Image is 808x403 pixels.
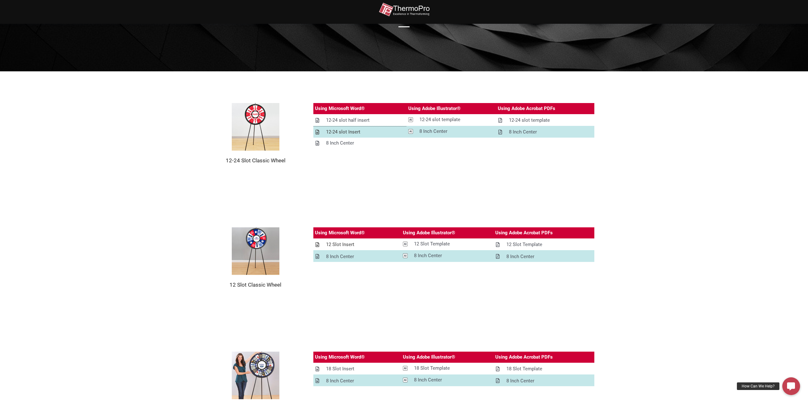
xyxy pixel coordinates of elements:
[495,229,553,237] div: Using Adobe Acrobat PDFs
[326,253,354,261] div: 8 Inch Center
[403,353,455,361] div: Using Adobe Illustrator®
[782,377,800,395] a: How Can We Help?
[401,363,494,374] a: 18 Slot Template
[506,241,542,249] div: 12 Slot Template
[315,105,365,113] div: Using Microsoft Word®
[214,281,297,288] h2: 12 Slot Classic Wheel
[737,382,779,390] div: How Can We Help?
[313,127,407,138] a: 12-24 slot Insert
[506,253,534,261] div: 8 Inch Center
[407,114,497,125] a: 12-24 slot template
[509,128,537,136] div: 8 Inch Center
[494,363,594,374] a: 18 Slot Template
[506,365,542,373] div: 18 Slot Template
[313,115,407,126] a: 12-24 slot half insert
[379,3,430,17] img: thermopro-logo-non-iso
[214,157,297,164] h2: 12-24 Slot Classic Wheel
[498,105,555,113] div: Using Adobe Acrobat PDFs
[414,364,450,372] div: 18 Slot Template
[509,116,550,124] div: 12-24 slot template
[315,353,365,361] div: Using Microsoft Word®
[494,375,594,387] a: 8 Inch Center
[407,126,497,137] a: 8 Inch Center
[401,250,494,261] a: 8 Inch Center
[494,251,594,262] a: 8 Inch Center
[495,353,553,361] div: Using Adobe Acrobat PDFs
[494,239,594,250] a: 12 Slot Template
[326,365,354,373] div: 18 Slot Insert
[401,374,494,386] a: 8 Inch Center
[326,377,354,385] div: 8 Inch Center
[496,115,594,126] a: 12-24 slot template
[313,239,401,250] a: 12 Slot Insert
[313,375,401,387] a: 8 Inch Center
[403,229,455,237] div: Using Adobe Illustrator®
[326,128,360,136] div: 12-24 slot Insert
[326,116,370,124] div: 12-24 slot half insert
[414,240,450,248] div: 12 Slot Template
[506,377,534,385] div: 8 Inch Center
[326,139,354,147] div: 8 Inch Center
[414,252,442,260] div: 8 Inch Center
[326,241,354,249] div: 12 Slot Insert
[401,238,494,250] a: 12 Slot Template
[419,116,460,124] div: 12-24 slot template
[419,127,447,135] div: 8 Inch Center
[414,376,442,384] div: 8 Inch Center
[313,251,401,262] a: 8 Inch Center
[313,138,407,149] a: 8 Inch Center
[408,105,461,113] div: Using Adobe Illustrator®
[313,363,401,374] a: 18 Slot Insert
[496,127,594,138] a: 8 Inch Center
[315,229,365,237] div: Using Microsoft Word®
